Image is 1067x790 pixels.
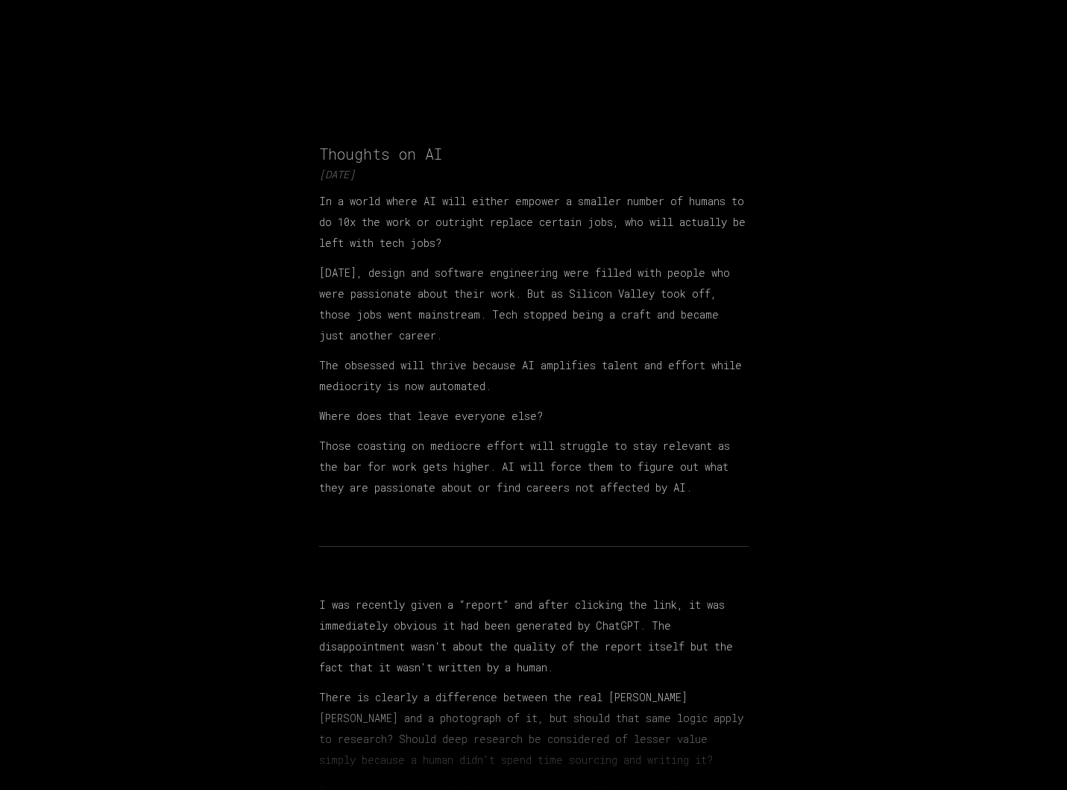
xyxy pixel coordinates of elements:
p: The obsessed will thrive because AI amplifies talent and effort while mediocrity is now automated. [319,355,749,397]
p: Those coasting on mediocre effort will struggle to stay relevant as the bar for work gets higher.... [319,436,749,498]
p: [DATE] [319,167,749,182]
p: In a world where AI will either empower a smaller number of humans to do 10x the work or outright... [319,191,749,254]
p: Where does that leave everyone else? [319,406,749,427]
p: There is clearly a difference between the real [PERSON_NAME] [PERSON_NAME] and a photograph of it... [319,687,749,771]
h1: Thoughts on AI [319,143,749,164]
p: [DATE], design and software engineering were filled with people who were passionate about their w... [319,263,749,346]
p: I was recently given a “report” and after clicking the link, it was immediately obvious it had be... [319,595,749,678]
